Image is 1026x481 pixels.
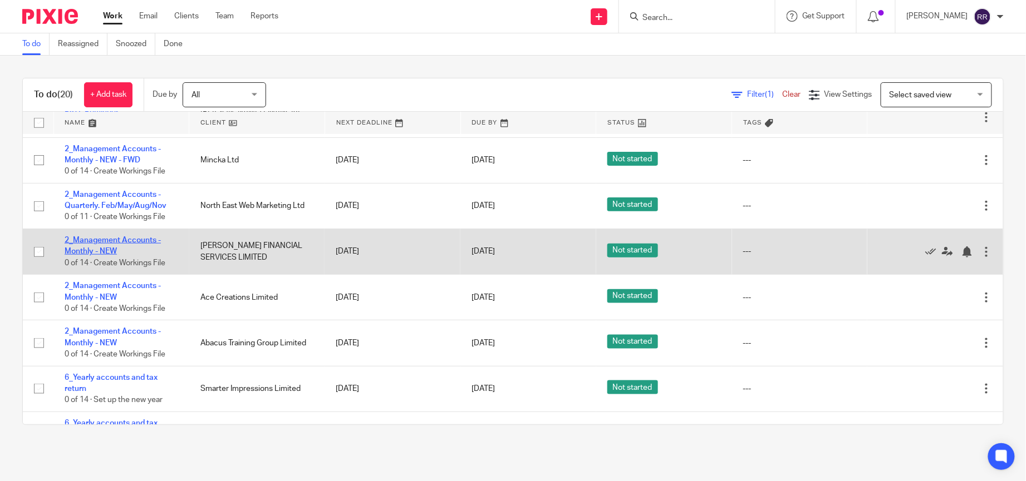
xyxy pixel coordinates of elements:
td: [DATE] [325,320,460,366]
span: (1) [765,91,774,98]
div: --- [743,292,857,303]
a: + Add task [84,82,132,107]
a: Mark as done [925,246,942,257]
a: 2_Management Accounts - Monthly - NEW [65,282,161,301]
a: 6_Yearly accounts and tax return [65,374,158,393]
span: Not started [607,197,658,211]
a: 2_Management Accounts - Monthly - NEW - FWD [65,145,161,164]
span: [DATE] [472,248,495,256]
td: [PERSON_NAME] FINANCIAL SERVICES LIMITED [189,229,325,275]
a: Clear [782,91,801,98]
span: (20) [57,90,73,99]
a: 6_Yearly accounts and tax return [65,419,158,438]
a: Team [215,11,234,22]
span: [DATE] [472,202,495,210]
td: [DATE] [325,366,460,411]
span: 0 of 14 · Set up the new year [65,396,163,404]
a: Clients [174,11,199,22]
a: Reassigned [58,33,107,55]
a: To do [22,33,50,55]
td: Mincka Ltd [189,137,325,183]
span: Get Support [802,12,845,20]
input: Search [641,13,742,23]
a: Done [164,33,191,55]
div: --- [743,383,857,394]
td: North East Web Marketing Ltd [189,183,325,229]
a: Snoozed [116,33,155,55]
span: Select saved view [890,91,952,99]
span: View Settings [824,91,872,98]
a: Reports [251,11,278,22]
td: Abacus Training Group Limited [189,320,325,366]
span: Not started [607,244,658,257]
td: [DATE] [325,229,460,275]
td: [DATE] [325,137,460,183]
span: Not started [607,289,658,303]
img: Pixie [22,9,78,24]
td: [DATE] [325,411,460,469]
div: --- [743,338,857,349]
a: 2_Management Accounts - Monthly - NEW [65,328,161,346]
span: Not started [607,380,658,394]
td: [DATE] [325,183,460,229]
p: [PERSON_NAME] [907,11,968,22]
span: [DATE] [472,156,495,164]
td: [PERSON_NAME] FINANCIAL SERVICES LIMITED [189,411,325,469]
img: svg%3E [974,8,991,26]
div: --- [743,246,857,257]
div: --- [743,200,857,211]
a: Work [103,11,122,22]
td: [DATE] [325,275,460,320]
span: 0 of 14 · Create Workings File [65,259,165,267]
span: [DATE] [472,294,495,301]
a: 2_Management Accounts - Quarterly. Feb/May/Aug/Nov [65,191,166,210]
span: 0 of 14 · Create Workings File [65,350,165,358]
td: Ace Creations Limited [189,275,325,320]
span: Not started [607,152,658,166]
h1: To do [34,89,73,101]
span: 0 of 11 · Create Workings File [65,214,165,221]
a: 2_Management Accounts - Monthly - NEW [65,236,161,255]
span: Not started [607,335,658,349]
span: 0 of 14 · Create Workings File [65,167,165,175]
span: 0 of 14 · Create Workings File [65,305,165,313]
span: [DATE] [472,385,495,393]
span: All [192,91,200,99]
a: Email [139,11,158,22]
span: [DATE] [472,339,495,347]
div: --- [743,155,857,166]
span: Filter [747,91,782,98]
p: Due by [153,89,177,100]
td: Smarter Impressions Limited [189,366,325,411]
span: Tags [743,120,762,126]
